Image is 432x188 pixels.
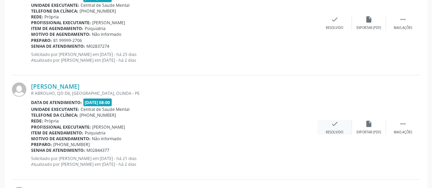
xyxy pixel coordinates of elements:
[85,26,106,31] span: Psiquiatria
[53,142,90,147] span: [PHONE_NUMBER]
[86,147,109,153] span: M02844377
[81,2,129,8] span: Central de Saude Mental
[357,26,381,30] div: Exportar (PDF)
[31,136,90,142] b: Motivo de agendamento:
[81,106,129,112] span: Central de Saude Mental
[53,38,82,43] span: 81 99999-2706
[44,14,59,20] span: Própria
[12,83,26,97] img: img
[31,100,82,105] b: Data de atendimento:
[80,112,116,118] span: [PHONE_NUMBER]
[399,120,407,128] i: 
[92,31,121,37] span: Não informado
[92,124,125,130] span: [PERSON_NAME]
[31,130,83,136] b: Item de agendamento:
[394,130,412,135] div: Mais ações
[31,8,78,14] b: Telefone da clínica:
[80,8,116,14] span: [PHONE_NUMBER]
[31,118,43,124] b: Rede:
[399,16,407,23] i: 
[31,38,52,43] b: Preparo:
[31,90,318,96] div: R ABROLHO, QD D6, [GEOGRAPHIC_DATA], OLINDA - PE
[31,112,78,118] b: Telefone da clínica:
[326,130,343,135] div: Resolvido
[357,130,381,135] div: Exportar (PDF)
[31,2,79,8] b: Unidade executante:
[31,124,91,130] b: Profissional executante:
[83,99,112,106] span: [DATE] 08:00
[92,20,125,26] span: [PERSON_NAME]
[31,14,43,20] b: Rede:
[365,120,373,128] i: insert_drive_file
[31,83,80,90] a: [PERSON_NAME]
[31,31,90,37] b: Motivo de agendamento:
[331,120,338,128] i: check
[331,16,338,23] i: check
[44,118,59,124] span: Própria
[31,147,85,153] b: Senha de atendimento:
[85,130,106,136] span: Psiquiatria
[31,52,318,63] p: Solicitado por [PERSON_NAME] em [DATE] - há 25 dias Atualizado por [PERSON_NAME] em [DATE] - há 2...
[31,142,52,147] b: Preparo:
[31,156,318,167] p: Solicitado por [PERSON_NAME] em [DATE] - há 21 dias Atualizado por [PERSON_NAME] em [DATE] - há 2...
[31,43,85,49] b: Senha de atendimento:
[326,26,343,30] div: Resolvido
[31,26,83,31] b: Item de agendamento:
[92,136,121,142] span: Não informado
[31,20,91,26] b: Profissional executante:
[394,26,412,30] div: Mais ações
[365,16,373,23] i: insert_drive_file
[86,43,109,49] span: M02837274
[31,106,79,112] b: Unidade executante:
